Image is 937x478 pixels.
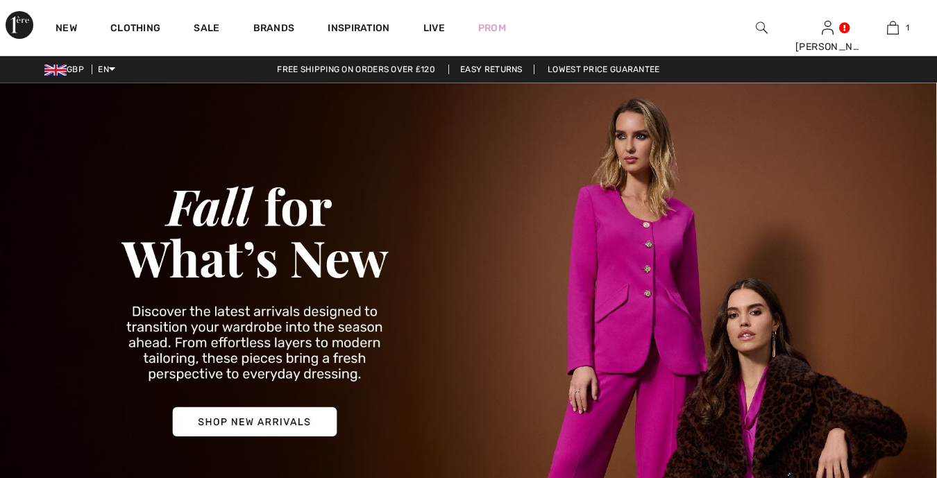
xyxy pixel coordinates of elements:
[6,11,33,39] img: 1ère Avenue
[537,65,671,74] a: Lowest Price Guarantee
[266,65,446,74] a: Free shipping on orders over ₤120
[110,22,160,37] a: Clothing
[56,22,77,37] a: New
[44,65,67,76] img: UK Pound
[756,19,768,36] img: search the website
[44,65,90,74] span: GBP
[253,22,295,37] a: Brands
[848,436,923,471] iframe: Opens a widget where you can find more information
[861,19,926,36] a: 1
[822,21,834,34] a: Sign In
[478,21,506,35] a: Prom
[194,22,219,37] a: Sale
[423,21,445,35] a: Live
[906,22,909,34] span: 1
[795,40,860,54] div: [PERSON_NAME]
[887,19,899,36] img: My Bag
[98,65,115,74] span: EN
[822,19,834,36] img: My Info
[328,22,389,37] span: Inspiration
[448,65,534,74] a: Easy Returns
